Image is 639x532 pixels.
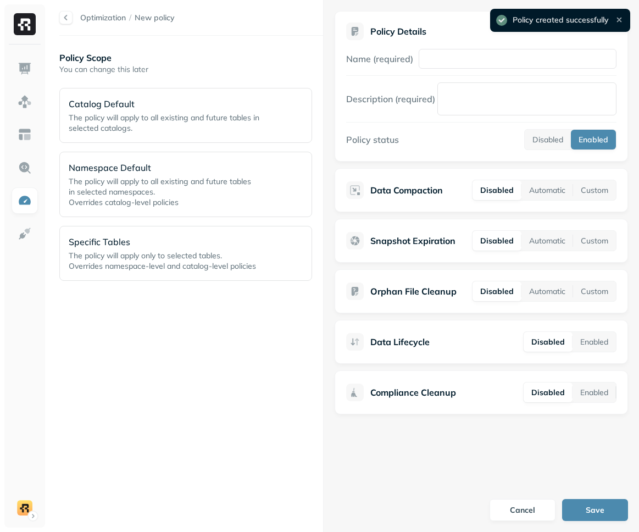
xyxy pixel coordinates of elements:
[473,281,521,301] button: Disabled
[80,13,175,23] nav: breadcrumb
[69,197,179,207] span: Overrides catalog-level policies
[18,226,32,241] img: Integrations
[18,62,32,76] img: Dashboard
[69,187,155,197] span: in selected namespaces.
[80,13,126,23] a: Optimization
[573,180,616,200] button: Custom
[59,88,312,143] div: Catalog DefaultThe policy will apply to all existing and future tables in selected catalogs.
[69,261,256,271] span: Overrides namespace-level and catalog-level policies
[370,285,457,298] p: Orphan File Cleanup
[69,176,251,186] span: The policy will apply to all existing and future tables
[69,161,270,174] p: Namespace Default
[18,193,32,208] img: Optimization
[14,13,36,35] img: Ryft
[496,15,609,26] div: Policy created successfully
[562,499,628,521] button: Save
[129,13,131,23] p: /
[473,231,521,251] button: Disabled
[521,281,573,301] button: Automatic
[573,281,616,301] button: Custom
[346,134,399,145] label: Policy status
[18,95,32,109] img: Assets
[521,231,573,251] button: Automatic
[573,383,616,402] button: Enabled
[69,251,222,261] span: The policy will apply only to selected tables.
[473,180,521,200] button: Disabled
[346,93,435,104] label: Description (required)
[571,130,616,149] button: Enabled
[69,97,270,110] p: Catalog Default
[135,13,175,23] span: New policy
[573,332,616,352] button: Enabled
[370,234,455,247] p: Snapshot Expiration
[69,113,259,133] span: The policy will apply to all existing and future tables in selected catalogs.
[18,160,32,175] img: Query Explorer
[17,500,32,516] img: demo
[490,499,555,521] button: Cancel
[59,152,312,217] div: Namespace DefaultThe policy will apply to all existing and future tablesin selected namespaces.Ov...
[59,51,323,64] p: Policy Scope
[346,53,413,64] label: Name (required)
[524,383,573,402] button: Disabled
[59,226,312,281] div: Specific TablesThe policy will apply only to selected tables.Overrides namespace-level and catalo...
[524,332,573,352] button: Disabled
[521,180,573,200] button: Automatic
[370,335,430,348] p: Data Lifecycle
[370,26,426,37] p: Policy Details
[370,184,443,197] p: Data Compaction
[18,128,32,142] img: Asset Explorer
[525,130,571,149] button: Disabled
[69,235,270,248] p: Specific Tables
[370,386,456,399] p: Compliance Cleanup
[59,64,323,75] p: You can change this later
[573,231,616,251] button: Custom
